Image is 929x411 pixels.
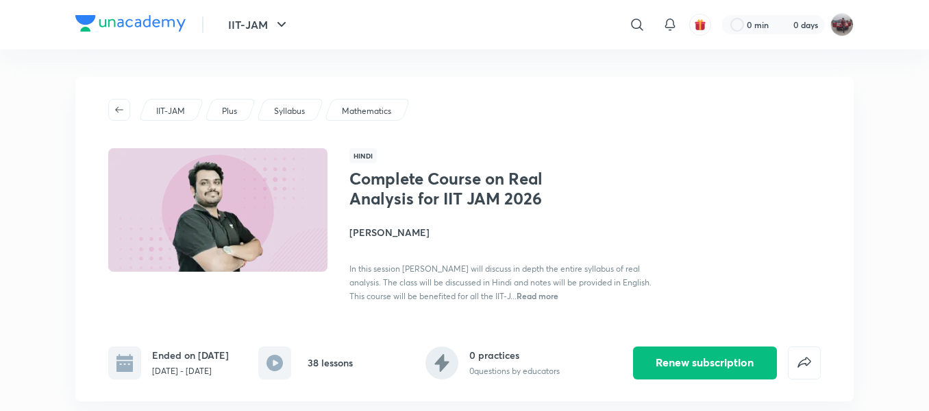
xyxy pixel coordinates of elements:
img: avatar [694,19,706,31]
h6: 0 practices [469,348,560,362]
a: Plus [220,105,240,117]
button: avatar [689,14,711,36]
span: Hindi [349,148,377,163]
h1: Complete Course on Real Analysis for IIT JAM 2026 [349,169,573,209]
h6: 38 lessons [308,355,353,370]
a: Mathematics [340,105,394,117]
span: In this session [PERSON_NAME] will discuss in depth the entire syllabus of real analysis. The cla... [349,263,652,301]
p: Syllabus [274,105,305,117]
img: Thumbnail [106,147,330,273]
a: Syllabus [272,105,308,117]
a: Company Logo [75,15,186,35]
p: [DATE] - [DATE] [152,365,229,377]
img: amirhussain Hussain [830,13,854,36]
img: Company Logo [75,15,186,32]
span: Read more [517,290,558,301]
p: Plus [222,105,237,117]
button: Renew subscription [633,347,777,379]
p: 0 questions by educators [469,365,560,377]
button: IIT-JAM [220,11,298,38]
img: streak [777,18,791,32]
p: Mathematics [342,105,391,117]
h4: [PERSON_NAME] [349,225,656,239]
button: false [788,347,821,379]
h6: Ended on [DATE] [152,348,229,362]
a: IIT-JAM [154,105,188,117]
p: IIT-JAM [156,105,185,117]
